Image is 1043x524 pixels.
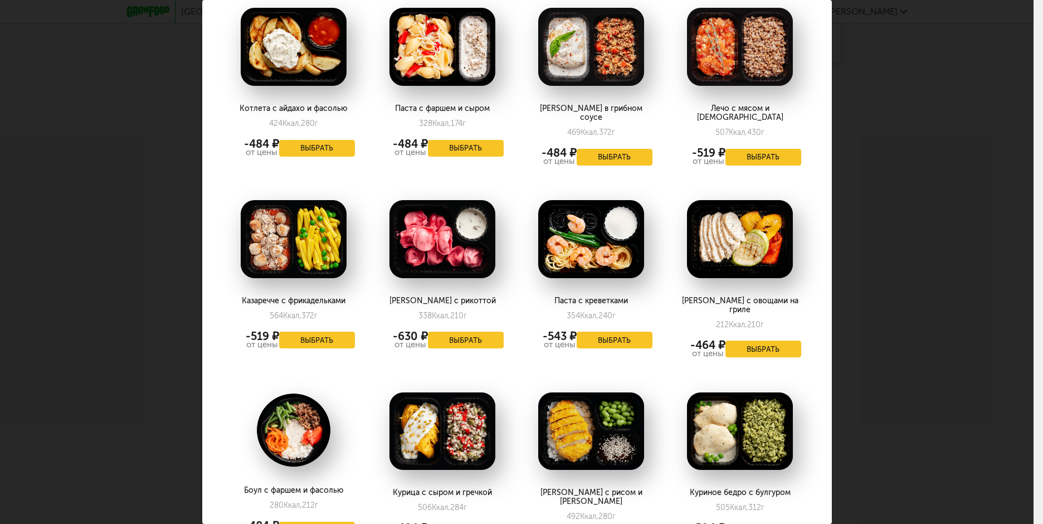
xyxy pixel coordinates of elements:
div: 506 284 [418,503,467,512]
div: [PERSON_NAME] с рикоттой [381,297,503,305]
div: -484 ₽ [393,139,428,148]
span: Ккал, [729,320,747,329]
div: 505 312 [716,503,764,512]
div: Куриное бедро с булгуром [679,488,801,497]
img: big_Xr6ZhdvKR9dr3erW.png [389,392,495,470]
span: Ккал, [282,119,301,128]
div: от цены [543,341,577,349]
span: Ккал, [432,503,450,512]
div: -519 ₽ [246,332,279,341]
span: Ккал, [432,119,451,128]
span: г [761,503,764,512]
div: 469 372 [567,128,615,137]
div: от цены [244,148,279,157]
div: от цены [246,341,279,349]
span: г [612,512,616,521]
span: г [464,311,467,321]
img: big_e20d9n1ALgMqkwGM.png [241,8,347,86]
img: big_RCVsmYUwKj2BdasK.png [389,8,495,86]
span: Ккал, [580,512,598,521]
span: г [761,128,764,137]
span: Ккал, [581,128,599,137]
div: Паста с креветками [530,297,652,305]
img: big_BcJg5LGWmDCpsgAn.png [241,200,347,278]
span: г [315,501,318,510]
button: Выбрать [725,341,801,357]
div: [PERSON_NAME] с овощами на гриле [679,297,801,314]
img: big_u4gUFyGI04g4Uk5Q.png [687,200,793,278]
span: Ккал, [580,311,598,321]
div: 280 212 [270,501,318,510]
span: г [612,311,616,321]
img: big_tsROXB5P9kwqKV4s.png [389,200,495,278]
div: 507 430 [715,128,764,137]
div: -484 ₽ [542,148,577,157]
div: 212 210 [716,320,764,329]
button: Выбрать [577,149,652,166]
button: Выбрать [279,332,355,348]
div: Паста с фаршем и сыром [381,104,503,113]
div: 328 174 [419,119,466,128]
span: Ккал, [284,501,302,510]
span: Ккал, [283,311,301,321]
span: г [464,503,467,512]
button: Выбрать [428,332,504,348]
button: Выбрать [725,149,801,166]
span: г [315,119,318,128]
div: от цены [393,148,428,157]
div: [PERSON_NAME] в грибном соусе [530,104,652,122]
img: big_AwletdpO0lAfdjj0.png [538,8,644,86]
img: big_2fX2LWCYjyJ3431o.png [538,392,644,470]
div: -519 ₽ [692,148,725,157]
div: Котлета с айдахо и фасолью [232,104,354,113]
div: от цены [393,341,428,349]
div: 338 210 [418,311,467,321]
div: -484 ₽ [244,139,279,148]
div: 492 280 [567,512,616,521]
div: Лечо с мясом и [DEMOGRAPHIC_DATA] [679,104,801,122]
span: Ккал, [729,128,747,137]
div: Курица с сыром и гречкой [381,488,503,497]
span: Ккал, [730,503,748,512]
button: Выбрать [428,140,504,157]
img: big_H5sgcj8XkdOzYbdb.png [687,8,793,86]
div: -630 ₽ [393,332,428,341]
div: от цены [690,350,725,358]
div: -543 ₽ [543,332,577,341]
div: -464 ₽ [690,341,725,350]
div: 424 280 [269,119,318,128]
div: 354 240 [567,311,616,321]
span: г [612,128,615,137]
img: big_HiiCm5w86QSjzLpf.png [687,392,793,470]
button: Выбрать [577,332,652,348]
div: [PERSON_NAME] с рисом и [PERSON_NAME] [530,488,652,506]
span: г [761,320,764,329]
div: 564 372 [270,311,318,321]
div: от цены [692,157,725,166]
span: г [462,119,466,128]
div: Казаречче с фрикадельками [232,297,354,305]
div: от цены [542,157,577,166]
button: Выбрать [279,140,355,157]
span: г [314,311,318,321]
div: Боул с фаршем и фасолью [232,486,354,495]
span: Ккал, [432,311,450,321]
img: big_A3yx2kA4FlQHMINr.png [538,200,644,278]
img: big_ueQonb3lTD7Pz32Q.png [241,392,347,468]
